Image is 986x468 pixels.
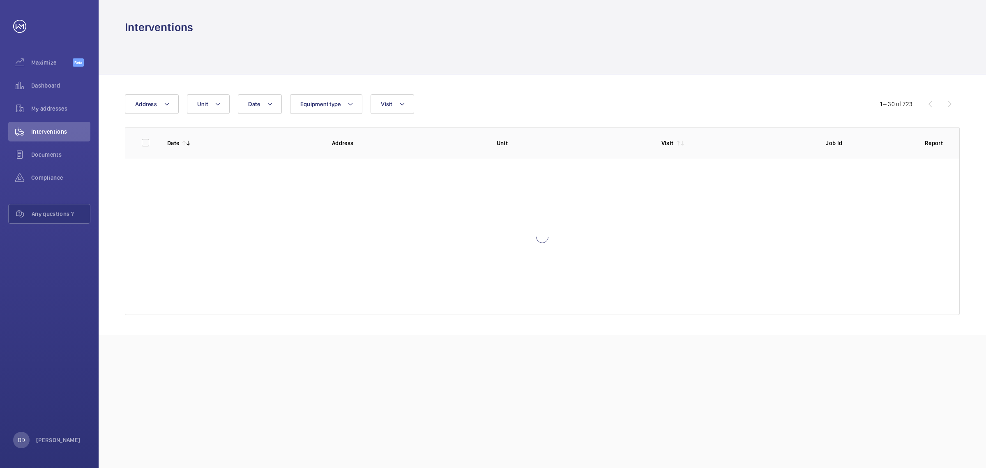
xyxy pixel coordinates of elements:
button: Equipment type [290,94,363,114]
p: [PERSON_NAME] [36,436,81,444]
button: Date [238,94,282,114]
span: Beta [73,58,84,67]
span: Any questions ? [32,210,90,218]
div: 1 – 30 of 723 [880,100,912,108]
span: Address [135,101,157,107]
span: Documents [31,151,90,159]
span: Date [248,101,260,107]
h1: Interventions [125,20,193,35]
p: Address [332,139,484,147]
span: My addresses [31,104,90,113]
span: Visit [381,101,392,107]
p: Date [167,139,179,147]
p: Visit [661,139,674,147]
p: Job Id [826,139,912,147]
p: DD [18,436,25,444]
span: Maximize [31,58,73,67]
button: Unit [187,94,230,114]
span: Compliance [31,174,90,182]
span: Equipment type [300,101,341,107]
button: Visit [371,94,414,114]
span: Dashboard [31,81,90,90]
span: Unit [197,101,208,107]
p: Unit [497,139,648,147]
button: Address [125,94,179,114]
span: Interventions [31,127,90,136]
p: Report [925,139,943,147]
